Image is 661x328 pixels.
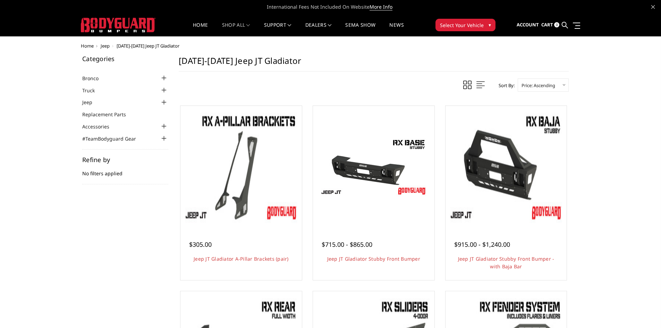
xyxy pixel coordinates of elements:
[305,23,332,36] a: Dealers
[322,240,372,249] span: $715.00 - $865.00
[182,108,300,226] a: Jeep JT Gladiator A-Pillar Brackets (pair) Jeep JT Gladiator A-Pillar Brackets (pair)
[81,18,155,32] img: BODYGUARD BUMPERS
[101,43,110,49] a: Jeep
[541,16,559,34] a: Cart 0
[327,255,420,262] a: Jeep JT Gladiator Stubby Front Bumper
[194,255,289,262] a: Jeep JT Gladiator A-Pillar Brackets (pair)
[517,22,539,28] span: Account
[82,123,118,130] a: Accessories
[82,157,168,184] div: No filters applied
[222,23,250,36] a: shop all
[82,135,145,142] a: #TeamBodyguard Gear
[117,43,179,49] span: [DATE]-[DATE] Jeep JT Gladiator
[489,21,491,28] span: ▾
[458,255,554,270] a: Jeep JT Gladiator Stubby Front Bumper - with Baja Bar
[179,56,569,72] h1: [DATE]-[DATE] Jeep JT Gladiator
[517,16,539,34] a: Account
[315,108,433,226] a: Jeep JT Gladiator Stubby Front Bumper
[541,22,553,28] span: Cart
[554,22,559,27] span: 0
[447,108,565,226] a: Jeep JT Gladiator Stubby Front Bumper - with Baja Bar Jeep JT Gladiator Stubby Front Bumper - wit...
[264,23,291,36] a: Support
[82,56,168,62] h5: Categories
[389,23,404,36] a: News
[81,43,94,49] a: Home
[82,157,168,163] h5: Refine by
[370,3,392,10] a: More Info
[82,111,135,118] a: Replacement Parts
[189,240,212,249] span: $305.00
[345,23,375,36] a: SEMA Show
[435,19,495,31] button: Select Your Vehicle
[82,75,107,82] a: Bronco
[440,22,484,29] span: Select Your Vehicle
[82,99,101,106] a: Jeep
[454,240,510,249] span: $915.00 - $1,240.00
[495,80,515,91] label: Sort By:
[82,87,103,94] a: Truck
[318,135,429,198] img: Jeep JT Gladiator Stubby Front Bumper
[193,23,208,36] a: Home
